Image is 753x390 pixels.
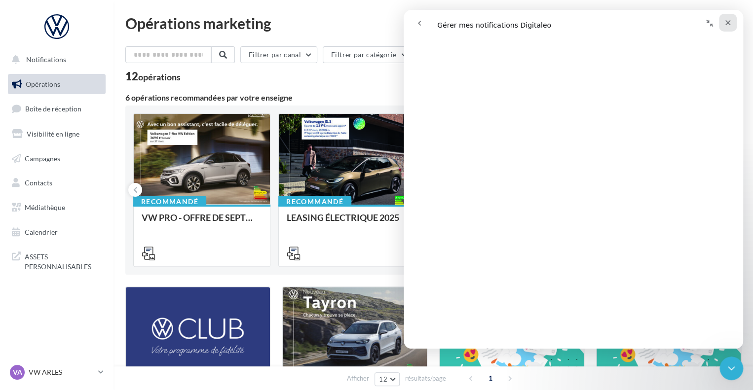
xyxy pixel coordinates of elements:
button: Filtrer par canal [240,46,317,63]
a: Calendrier [6,222,108,243]
a: Opérations [6,74,108,95]
span: résultats/page [405,374,446,383]
div: Opérations marketing [125,16,741,31]
button: Filtrer par catégorie [323,46,413,63]
span: Calendrier [25,228,58,236]
div: Recommandé [278,196,351,207]
span: Médiathèque [25,203,65,212]
span: Opérations [26,80,60,88]
a: Boîte de réception [6,98,108,119]
span: Afficher [347,374,369,383]
iframe: Intercom live chat [719,356,743,380]
span: 1 [483,370,498,386]
a: Médiathèque [6,197,108,218]
div: opérations [138,72,181,81]
div: 12 [125,71,181,82]
p: VW ARLES [29,367,94,377]
span: ASSETS PERSONNALISABLES [25,250,102,271]
a: Campagnes [6,148,108,169]
span: Boîte de réception [25,105,81,113]
button: Notifications [6,49,104,70]
iframe: Intercom live chat [404,10,743,349]
div: 6 opérations recommandées par votre enseigne [125,94,725,102]
a: ASSETS PERSONNALISABLES [6,246,108,275]
span: Contacts [25,178,52,187]
span: 12 [379,375,387,383]
span: Notifications [26,55,66,64]
div: Recommandé [133,196,206,207]
a: VA VW ARLES [8,363,106,382]
div: VW PRO - OFFRE DE SEPTEMBRE 25 [142,213,262,232]
span: Visibilité en ligne [27,130,79,138]
button: 12 [375,372,400,386]
a: Visibilité en ligne [6,124,108,144]
a: Contacts [6,173,108,193]
div: LEASING ÉLECTRIQUE 2025 [287,213,407,232]
span: Campagnes [25,154,60,162]
span: VA [13,367,22,377]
